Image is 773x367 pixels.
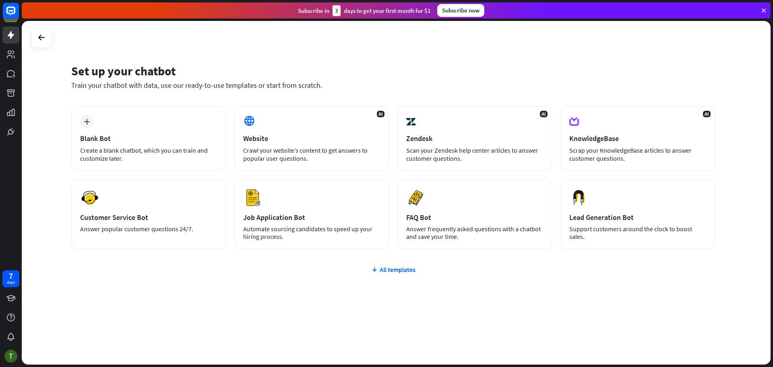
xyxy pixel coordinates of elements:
[377,111,384,117] span: AI
[80,213,217,222] div: Customer Service Bot
[80,134,217,143] div: Blank Bot
[437,4,484,17] div: Subscribe now
[71,81,715,90] div: Train your chatbot with data, use our ready-to-use templates or start from scratch.
[569,134,707,143] div: KnowledgeBase
[406,225,544,241] div: Answer frequently asked questions with a chatbot and save your time.
[540,111,548,117] span: AI
[406,213,544,222] div: FAQ Bot
[243,134,380,143] div: Website
[71,63,715,79] div: Set up your chatbot
[569,225,707,241] div: Support customers around the clock to boost sales.
[243,225,380,241] div: Automate sourcing candidates to speed up your hiring process.
[333,5,341,16] div: 3
[7,280,15,285] div: days
[80,225,217,233] div: Answer popular customer questions 24/7.
[569,146,707,162] div: Scrap your KnowledgeBase articles to answer customer questions.
[84,119,90,124] i: plus
[406,134,544,143] div: Zendesk
[703,111,711,117] span: AI
[71,265,715,274] div: All templates
[243,146,380,162] div: Crawl your website’s content to get answers to popular user questions.
[2,270,19,287] a: 7 days
[298,5,431,16] div: Subscribe in days to get your first month for $1
[243,213,380,222] div: Job Application Bot
[80,146,217,162] div: Create a blank chatbot, which you can train and customize later.
[569,213,707,222] div: Lead Generation Bot
[6,3,31,27] button: Open LiveChat chat widget
[9,272,13,280] div: 7
[406,146,544,162] div: Scan your Zendesk help center articles to answer customer questions.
